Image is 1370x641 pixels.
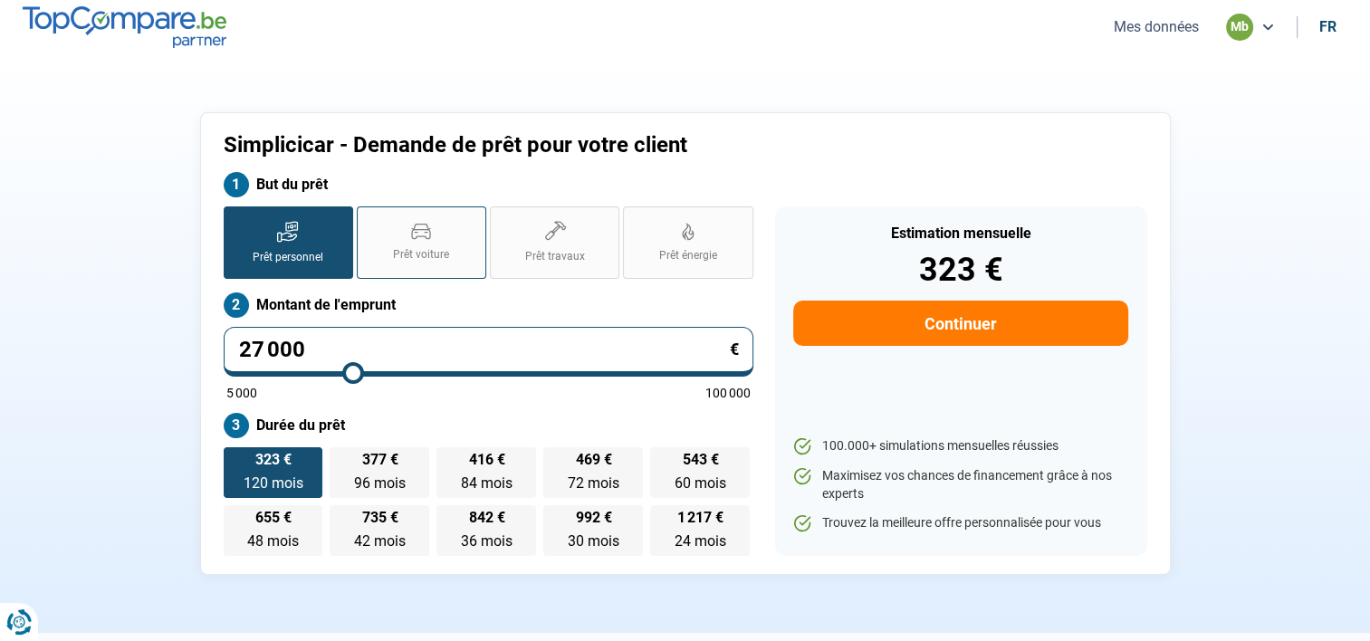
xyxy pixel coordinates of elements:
[1108,17,1204,36] button: Mes données
[575,511,611,525] span: 992 €
[461,474,513,492] span: 84 mois
[224,413,753,438] label: Durée du prêt
[361,511,398,525] span: 735 €
[253,250,323,265] span: Prêt personnel
[243,474,302,492] span: 120 mois
[468,453,504,467] span: 416 €
[793,301,1127,346] button: Continuer
[393,247,449,263] span: Prêt voiture
[224,292,753,318] label: Montant de l'emprunt
[793,254,1127,286] div: 323 €
[568,532,619,550] span: 30 mois
[354,474,406,492] span: 96 mois
[677,511,723,525] span: 1 217 €
[461,532,513,550] span: 36 mois
[793,437,1127,455] li: 100.000+ simulations mensuelles réussies
[525,249,585,264] span: Prêt travaux
[23,6,226,47] img: TopCompare.be
[705,387,751,399] span: 100 000
[468,511,504,525] span: 842 €
[675,532,726,550] span: 24 mois
[793,514,1127,532] li: Trouvez la meilleure offre personnalisée pour vous
[254,453,291,467] span: 323 €
[247,532,299,550] span: 48 mois
[226,387,257,399] span: 5 000
[1319,18,1336,35] div: fr
[682,453,718,467] span: 543 €
[793,226,1127,241] div: Estimation mensuelle
[675,474,726,492] span: 60 mois
[224,132,911,158] h1: Simplicicar - Demande de prêt pour votre client
[575,453,611,467] span: 469 €
[793,467,1127,502] li: Maximisez vos chances de financement grâce à nos experts
[659,248,717,263] span: Prêt énergie
[354,532,406,550] span: 42 mois
[361,453,398,467] span: 377 €
[568,474,619,492] span: 72 mois
[224,172,753,197] label: But du prêt
[254,511,291,525] span: 655 €
[730,341,739,358] span: €
[1226,14,1253,41] div: mb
